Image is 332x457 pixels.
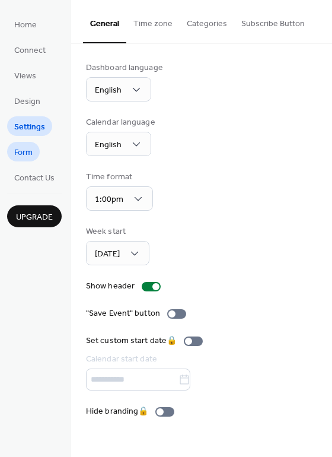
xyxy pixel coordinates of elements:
[7,65,43,85] a: Views
[16,211,53,224] span: Upgrade
[95,246,120,262] span: [DATE]
[14,45,46,57] span: Connect
[95,82,122,99] span: English
[86,116,155,129] div: Calendar language
[86,62,163,74] div: Dashboard language
[86,226,147,238] div: Week start
[7,142,40,161] a: Form
[86,280,135,293] div: Show header
[86,171,151,183] div: Time format
[95,137,122,153] span: English
[14,19,37,31] span: Home
[95,192,123,208] span: 1:00pm
[7,116,52,136] a: Settings
[7,14,44,34] a: Home
[7,40,53,59] a: Connect
[86,307,160,320] div: "Save Event" button
[14,172,55,185] span: Contact Us
[14,147,33,159] span: Form
[14,70,36,82] span: Views
[7,167,62,187] a: Contact Us
[14,121,45,134] span: Settings
[7,91,47,110] a: Design
[7,205,62,227] button: Upgrade
[14,96,40,108] span: Design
